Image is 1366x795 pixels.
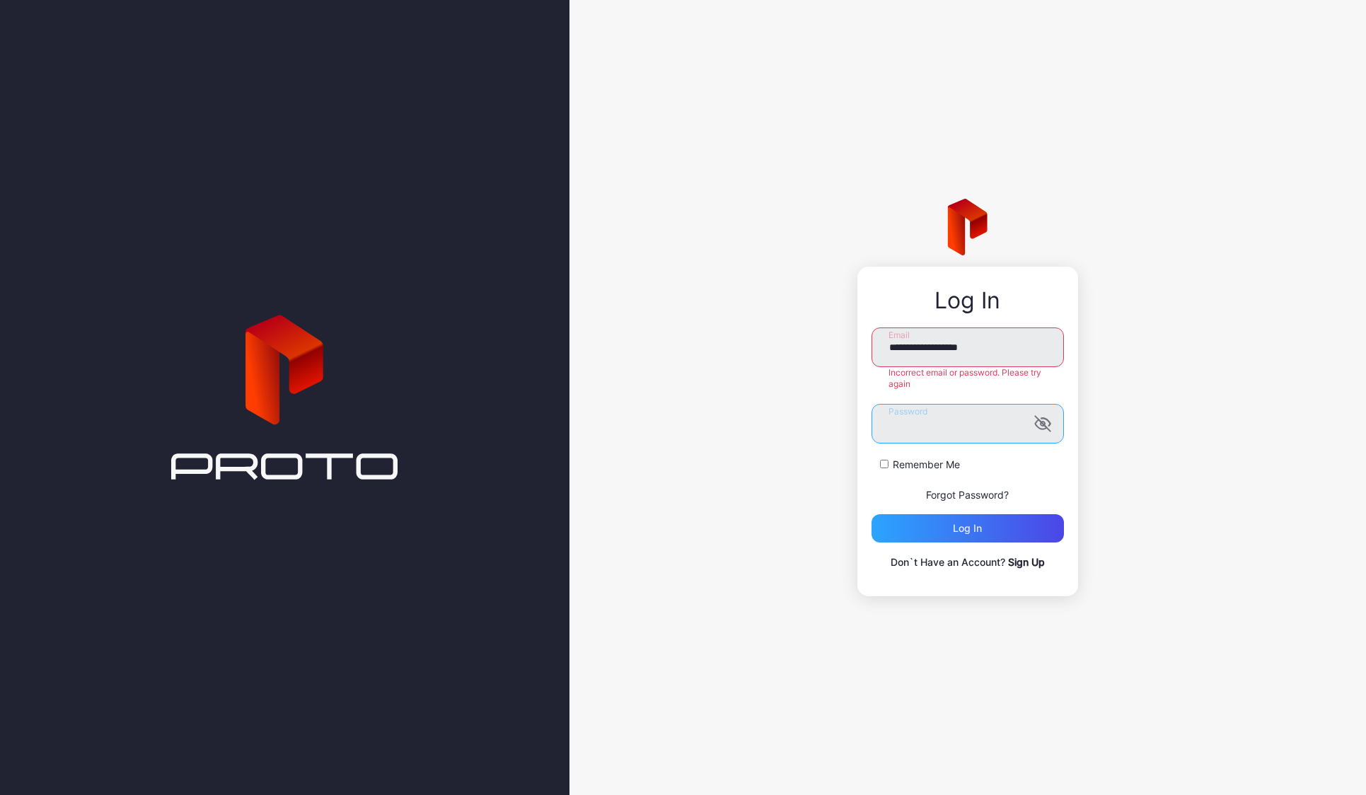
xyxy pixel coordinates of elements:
[893,458,960,472] label: Remember Me
[872,367,1064,390] div: Incorrect email or password. Please try again
[1008,556,1045,568] a: Sign Up
[872,404,1064,443] input: Password
[872,327,1064,367] input: Email
[953,523,982,534] div: Log in
[872,288,1064,313] div: Log In
[1034,415,1051,432] button: Password
[872,514,1064,542] button: Log in
[872,554,1064,571] p: Don`t Have an Account?
[926,489,1009,501] a: Forgot Password?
